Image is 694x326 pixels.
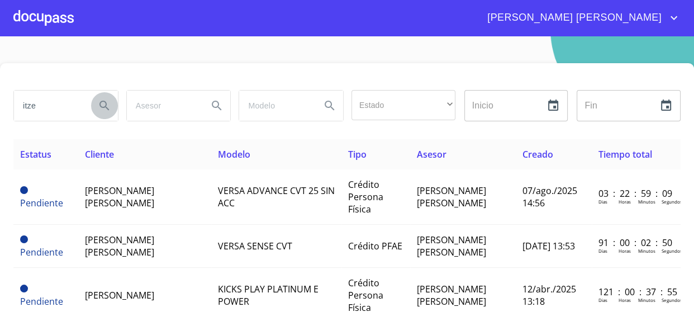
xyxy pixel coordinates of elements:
[348,277,383,314] span: Crédito Persona Física
[351,90,455,120] div: ​
[417,148,446,160] span: Asesor
[20,148,51,160] span: Estatus
[619,248,631,254] p: Horas
[598,237,674,249] p: 91 : 00 : 02 : 50
[522,240,575,252] span: [DATE] 13:53
[522,185,577,209] span: 07/ago./2025 14:56
[316,92,343,119] button: Search
[638,248,655,254] p: Minutos
[598,148,652,160] span: Tiempo total
[20,186,28,194] span: Pendiente
[479,9,667,27] span: [PERSON_NAME] [PERSON_NAME]
[417,185,486,209] span: [PERSON_NAME] [PERSON_NAME]
[662,248,682,254] p: Segundos
[417,283,486,308] span: [PERSON_NAME] [PERSON_NAME]
[127,91,199,121] input: search
[91,92,118,119] button: Search
[20,197,63,209] span: Pendiente
[619,297,631,303] p: Horas
[522,283,576,308] span: 12/abr./2025 13:18
[348,178,383,215] span: Crédito Persona Física
[20,246,63,258] span: Pendiente
[20,295,63,308] span: Pendiente
[20,235,28,243] span: Pendiente
[598,286,674,298] p: 121 : 00 : 37 : 55
[85,185,154,209] span: [PERSON_NAME] [PERSON_NAME]
[638,199,655,205] p: Minutos
[662,199,682,205] p: Segundos
[20,285,28,292] span: Pendiente
[598,297,607,303] p: Dias
[348,148,367,160] span: Tipo
[348,240,402,252] span: Crédito PFAE
[85,234,154,258] span: [PERSON_NAME] [PERSON_NAME]
[203,92,230,119] button: Search
[218,148,250,160] span: Modelo
[662,297,682,303] p: Segundos
[619,199,631,205] p: Horas
[239,91,312,121] input: search
[598,187,674,200] p: 03 : 22 : 59 : 09
[479,9,681,27] button: account of current user
[218,185,335,209] span: VERSA ADVANCE CVT 25 SIN ACC
[598,199,607,205] p: Dias
[218,240,292,252] span: VERSA SENSE CVT
[598,248,607,254] p: Dias
[85,289,154,301] span: [PERSON_NAME]
[218,283,319,308] span: KICKS PLAY PLATINUM E POWER
[417,234,486,258] span: [PERSON_NAME] [PERSON_NAME]
[638,297,655,303] p: Minutos
[14,91,87,121] input: search
[85,148,114,160] span: Cliente
[522,148,553,160] span: Creado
